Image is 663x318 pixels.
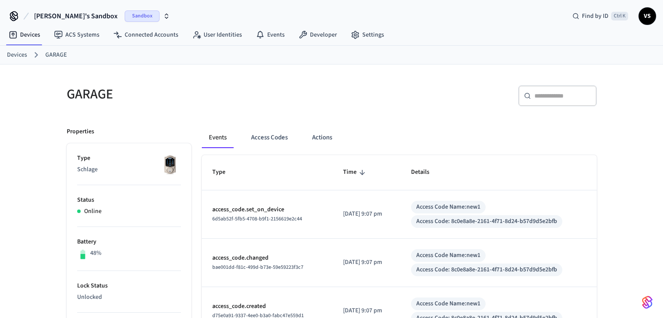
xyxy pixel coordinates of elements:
[343,306,391,315] p: [DATE] 9:07 pm
[212,254,322,263] p: access_code.changed
[244,127,295,148] button: Access Codes
[611,12,628,20] span: Ctrl K
[639,7,656,25] button: VS
[416,217,557,226] div: Access Code: 8c0e8a8e-2161-4f71-8d24-b57d9d5e2bfb
[2,27,47,43] a: Devices
[642,295,653,309] img: SeamLogoGradient.69752ec5.svg
[77,165,181,174] p: Schlage
[202,127,597,148] div: ant example
[344,27,391,43] a: Settings
[212,166,237,179] span: Type
[416,299,480,308] div: Access Code Name: new1
[67,85,326,103] h5: GARAGE
[565,8,635,24] div: Find by IDCtrl K
[185,27,249,43] a: User Identities
[106,27,185,43] a: Connected Accounts
[343,258,391,267] p: [DATE] 9:07 pm
[416,265,557,274] div: Access Code: 8c0e8a8e-2161-4f71-8d24-b57d9d5e2bfb
[212,205,322,214] p: access_code.set_on_device
[343,210,391,219] p: [DATE] 9:07 pm
[305,127,339,148] button: Actions
[212,215,302,223] span: 6d5ab52f-5fb5-4708-b9f1-2156619e2c44
[212,264,303,271] span: bae001dd-f81c-499d-b73e-59e59223f3c7
[639,8,655,24] span: VS
[77,293,181,302] p: Unlocked
[77,196,181,205] p: Status
[159,154,181,176] img: Schlage Sense Smart Deadbolt with Camelot Trim, Front
[34,11,118,21] span: [PERSON_NAME]'s Sandbox
[212,302,322,311] p: access_code.created
[249,27,292,43] a: Events
[77,237,181,247] p: Battery
[416,251,480,260] div: Access Code Name: new1
[77,281,181,291] p: Lock Status
[7,51,27,60] a: Devices
[582,12,609,20] span: Find by ID
[47,27,106,43] a: ACS Systems
[67,127,94,136] p: Properties
[411,166,441,179] span: Details
[90,249,102,258] p: 48%
[45,51,67,60] a: GARAGE
[125,10,160,22] span: Sandbox
[77,154,181,163] p: Type
[343,166,368,179] span: Time
[416,203,480,212] div: Access Code Name: new1
[84,207,102,216] p: Online
[292,27,344,43] a: Developer
[202,127,234,148] button: Events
